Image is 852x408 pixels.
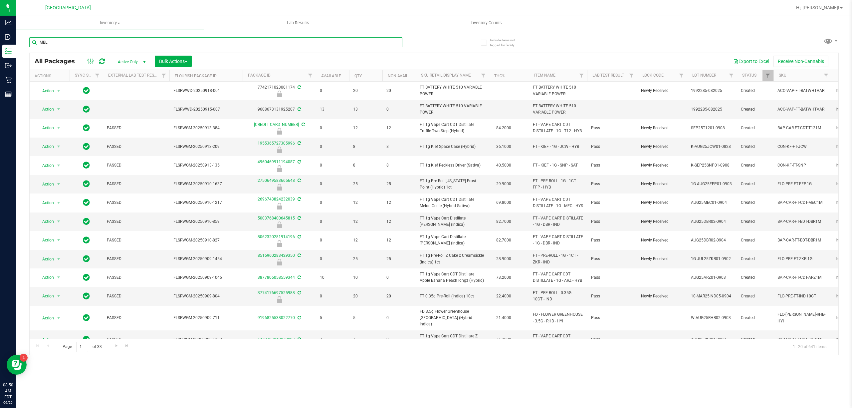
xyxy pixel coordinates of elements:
[297,141,301,146] span: Sync from Compliance System
[36,180,54,189] span: Action
[354,74,362,78] a: Qty
[691,256,733,262] span: 1G-JUL25ZKR01-0902
[691,237,733,243] span: AUG25DBR02-0904
[175,74,217,78] a: Flourish Package ID
[591,237,633,243] span: Pass
[242,221,317,228] div: Newly Received
[173,106,239,113] span: FLSRWWD-20250915-007
[83,179,90,189] span: In Sync
[173,144,239,150] span: FLSRWGM-20250913-209
[107,274,165,281] span: PASSED
[36,198,54,207] span: Action
[533,215,583,228] span: FT - VAPE CART DISTILLATE - 1G - DBR - IND
[386,106,412,113] span: 0
[173,218,239,225] span: FLSRWGM-20250910-859
[320,218,345,225] span: 0
[353,181,378,187] span: 25
[159,59,187,64] span: Bulk Actions
[676,70,687,81] a: Filter
[55,142,63,151] span: select
[777,106,828,113] span: ACC-VAP-FT-BATWHTVAR
[16,20,204,26] span: Inventory
[242,259,317,265] div: Newly Received
[641,256,683,262] span: Newly Received
[107,293,165,299] span: PASSED
[107,218,165,225] span: PASSED
[297,197,301,202] span: Sync from Compliance System
[533,234,583,246] span: FT - VAPE CART DISTILLATE - 1G - DBR - IND
[55,235,63,245] span: select
[36,142,54,151] span: Action
[777,336,828,343] span: BAP-CAR-FT-CDT-ZKR1M
[741,181,769,187] span: Created
[242,203,317,209] div: Newly Received
[493,217,515,226] span: 82.7000
[258,141,295,146] a: 1955365727305996
[777,144,828,150] span: CON-KF-FT-JCW
[692,73,716,78] a: Lot Number
[533,103,583,116] span: FT BATTERY WHITE 510 VARIABLE POWER
[258,253,295,258] a: 8516960283429350
[301,122,305,127] span: Sync from Compliance System
[55,335,63,344] span: select
[533,311,583,324] span: FD - FLOWER GREENHOUSE - 3.5G - RHB - HYI
[641,237,683,243] span: Newly Received
[386,218,412,225] span: 12
[111,342,121,351] a: Go to the next page
[386,162,412,169] span: 8
[533,178,583,191] span: FT - PRE-ROLL - 1G - 1CT - FFP - HYB
[691,274,733,281] span: AUG25ARZ01-0903
[36,335,54,344] span: Action
[494,74,505,78] a: THC%
[386,125,412,131] span: 12
[777,200,828,206] span: BAP-CAR-FT-CDT-MEC1M
[493,235,515,245] span: 82.7000
[297,253,301,258] span: Sync from Compliance System
[821,70,832,81] a: Filter
[641,144,683,150] span: Newly Received
[741,162,769,169] span: Created
[258,315,295,320] a: 9196825538022770
[691,200,733,206] span: AUG25MEC01-0904
[493,179,515,189] span: 29.9000
[83,86,90,95] span: In Sync
[591,181,633,187] span: Pass
[305,70,316,81] a: Filter
[36,161,54,170] span: Action
[5,19,12,26] inline-svg: Analytics
[420,122,485,134] span: FT 1g Vape Cart CDT Distillate Truffle Two Step (Hybrid)
[741,200,769,206] span: Created
[173,125,239,131] span: FLSRWGM-20250913-384
[320,144,345,150] span: 0
[741,237,769,243] span: Created
[258,178,295,183] a: 2750649583665648
[107,144,165,150] span: PASSED
[173,162,239,169] span: FLSRWGM-20250913-135
[242,84,317,97] div: 7742171023001174
[592,73,624,78] a: Lab Test Result
[691,88,733,94] span: 1992285-082025
[55,254,63,264] span: select
[107,125,165,131] span: PASSED
[353,256,378,262] span: 25
[386,256,412,262] span: 25
[55,123,63,133] span: select
[421,73,471,78] a: Sku Retail Display Name
[35,58,82,65] span: All Packages
[36,105,54,114] span: Action
[7,355,27,375] iframe: Resource center
[353,218,378,225] span: 12
[297,85,301,90] span: Sync from Compliance System
[83,217,90,226] span: In Sync
[490,38,523,48] span: Include items not tagged for facility
[741,293,769,299] span: Created
[55,313,63,323] span: select
[92,70,103,81] a: Filter
[533,162,583,169] span: FT - KIEF - 1G - SNP - SAT
[591,200,633,206] span: Pass
[258,337,295,342] a: 6479787210070027
[533,290,583,302] span: FT - PRE-ROLL - 0.35G - 10CT - IND
[320,274,345,281] span: 10
[691,293,733,299] span: 10-MAR25IND05-0904
[777,256,828,262] span: FLO-PRE-FT-ZKR.1G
